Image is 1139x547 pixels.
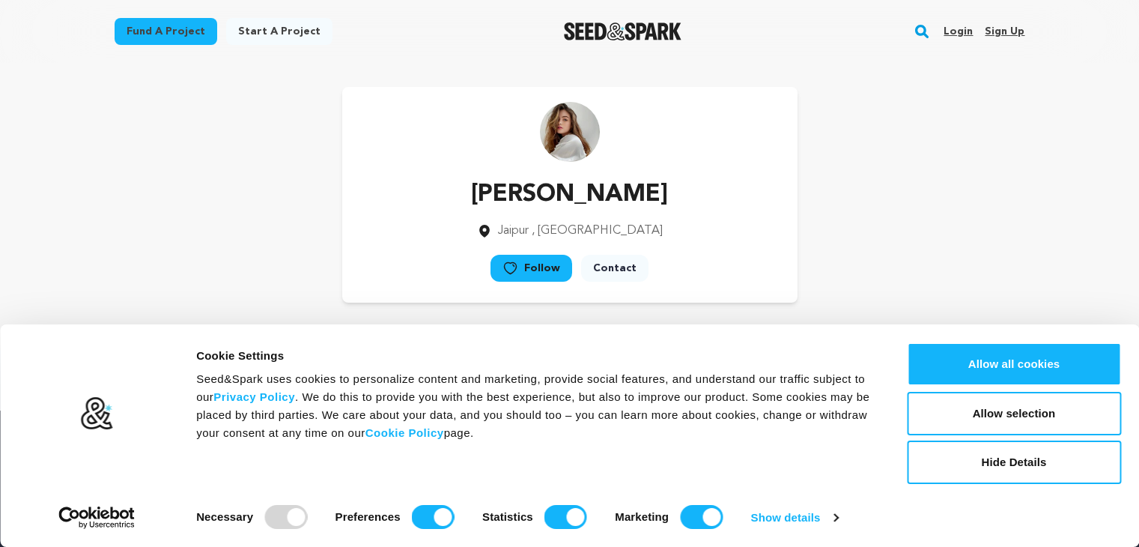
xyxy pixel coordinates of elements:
button: Allow selection [907,392,1121,435]
button: Hide Details [907,441,1121,484]
a: Fund a project [115,18,217,45]
div: Seed&Spark uses cookies to personalize content and marketing, provide social features, and unders... [196,370,873,442]
span: Jaipur [498,225,529,237]
div: Cookie Settings [196,347,873,365]
a: Follow [490,255,572,282]
a: Sign up [985,19,1024,43]
strong: Necessary [196,510,253,523]
a: Start a project [226,18,332,45]
a: Usercentrics Cookiebot - opens in a new window [31,507,163,529]
span: , [GEOGRAPHIC_DATA] [532,225,663,237]
a: Login [944,19,973,43]
a: Show details [751,507,838,529]
a: Seed&Spark Homepage [564,22,681,40]
p: [PERSON_NAME] [471,177,668,213]
button: Allow all cookies [907,342,1121,386]
strong: Preferences [335,510,401,523]
img: Seed&Spark Logo Dark Mode [564,22,681,40]
strong: Marketing [615,510,669,523]
a: Cookie Policy [365,426,444,439]
a: Privacy Policy [213,390,295,403]
strong: Statistics [482,510,533,523]
img: logo [80,396,114,431]
a: Contact [581,255,649,282]
img: https://seedandspark-static.s3.us-east-2.amazonaws.com/images/User/001/862/553/medium/Profilepic.... [540,102,600,162]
